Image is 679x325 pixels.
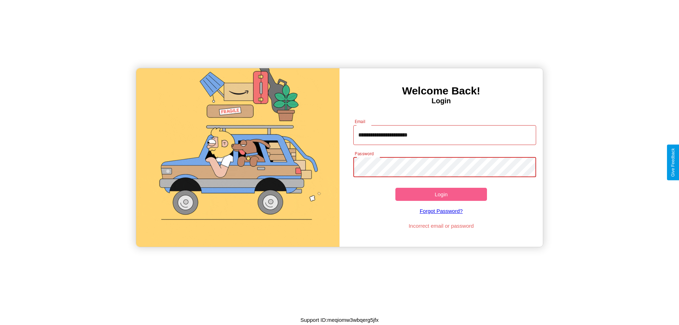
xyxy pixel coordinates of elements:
[350,221,533,231] p: Incorrect email or password
[350,201,533,221] a: Forgot Password?
[395,188,487,201] button: Login
[355,118,366,124] label: Email
[136,68,339,247] img: gif
[339,85,543,97] h3: Welcome Back!
[301,315,379,325] p: Support ID: meqiomw3wbqerg5jfx
[671,148,675,177] div: Give Feedback
[339,97,543,105] h4: Login
[355,151,373,157] label: Password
